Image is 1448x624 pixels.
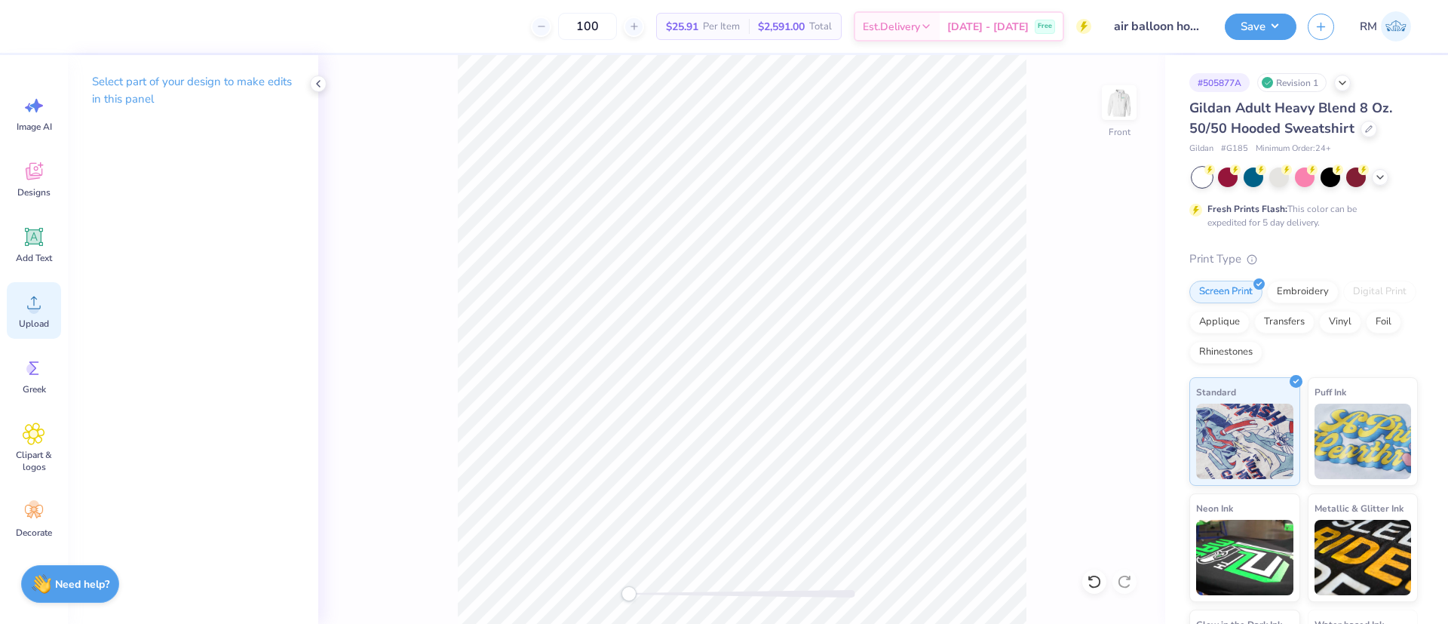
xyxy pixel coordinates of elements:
[9,449,59,473] span: Clipart & logos
[1189,311,1250,334] div: Applique
[1343,281,1416,303] div: Digital Print
[1254,311,1315,334] div: Transfers
[16,527,52,539] span: Decorate
[1189,73,1250,92] div: # 505877A
[1267,281,1339,303] div: Embroidery
[1315,520,1412,595] img: Metallic & Glitter Ink
[1196,500,1233,516] span: Neon Ink
[558,13,617,40] input: – –
[17,186,51,198] span: Designs
[92,73,294,108] p: Select part of your design to make edits in this panel
[1207,202,1393,229] div: This color can be expedited for 5 day delivery.
[1207,203,1287,215] strong: Fresh Prints Flash:
[703,19,740,35] span: Per Item
[1353,11,1418,41] a: RM
[1189,143,1213,155] span: Gildan
[1221,143,1248,155] span: # G185
[1196,520,1293,595] img: Neon Ink
[19,318,49,330] span: Upload
[1104,88,1134,118] img: Front
[1381,11,1411,41] img: Roberta Manuel
[1360,18,1377,35] span: RM
[1315,384,1346,400] span: Puff Ink
[1103,11,1213,41] input: Untitled Design
[1038,21,1052,32] span: Free
[1257,73,1327,92] div: Revision 1
[1366,311,1401,334] div: Foil
[666,19,698,35] span: $25.91
[1315,404,1412,479] img: Puff Ink
[809,19,832,35] span: Total
[621,586,637,601] div: Accessibility label
[1319,311,1361,334] div: Vinyl
[23,383,46,395] span: Greek
[1256,143,1331,155] span: Minimum Order: 24 +
[16,252,52,264] span: Add Text
[758,19,805,35] span: $2,591.00
[17,121,52,133] span: Image AI
[863,19,920,35] span: Est. Delivery
[1225,14,1296,40] button: Save
[1189,341,1262,364] div: Rhinestones
[1109,125,1130,139] div: Front
[947,19,1029,35] span: [DATE] - [DATE]
[1189,281,1262,303] div: Screen Print
[1189,99,1392,137] span: Gildan Adult Heavy Blend 8 Oz. 50/50 Hooded Sweatshirt
[1196,404,1293,479] img: Standard
[1196,384,1236,400] span: Standard
[55,577,109,592] strong: Need help?
[1315,500,1404,516] span: Metallic & Glitter Ink
[1189,251,1418,268] div: Print Type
